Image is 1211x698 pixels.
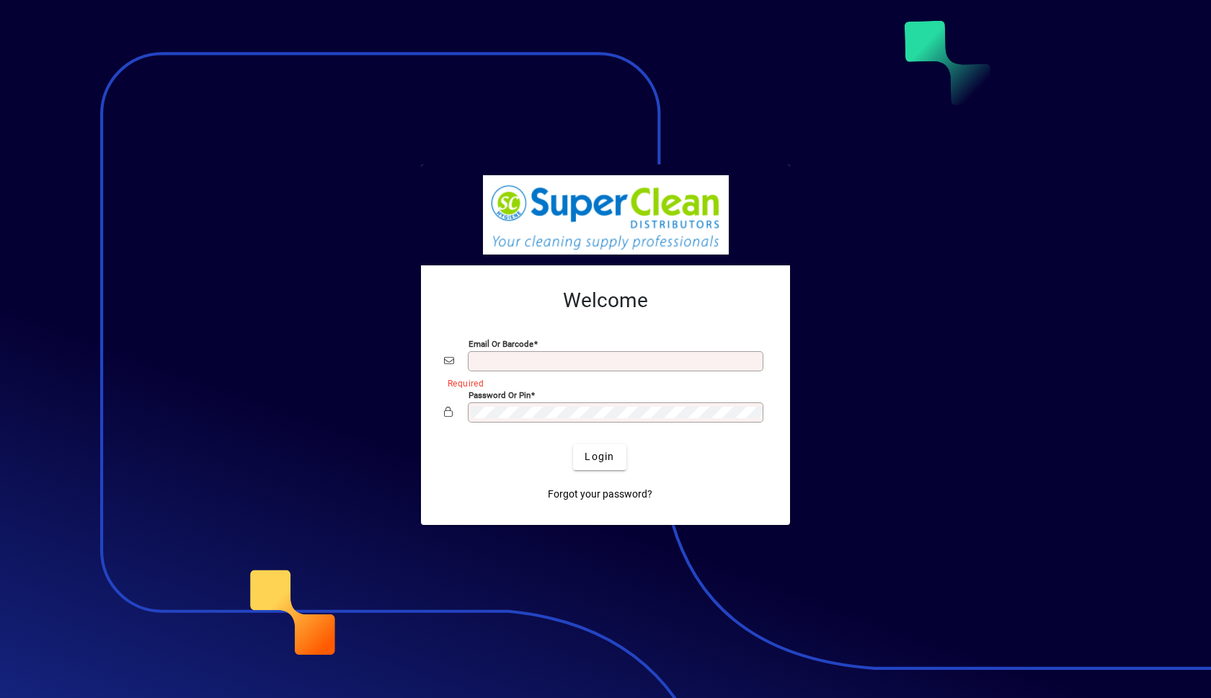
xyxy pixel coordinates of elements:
[573,444,626,470] button: Login
[548,487,652,502] span: Forgot your password?
[585,449,614,464] span: Login
[448,375,755,390] mat-error: Required
[444,288,767,313] h2: Welcome
[469,389,531,399] mat-label: Password or Pin
[542,482,658,508] a: Forgot your password?
[469,338,533,348] mat-label: Email or Barcode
